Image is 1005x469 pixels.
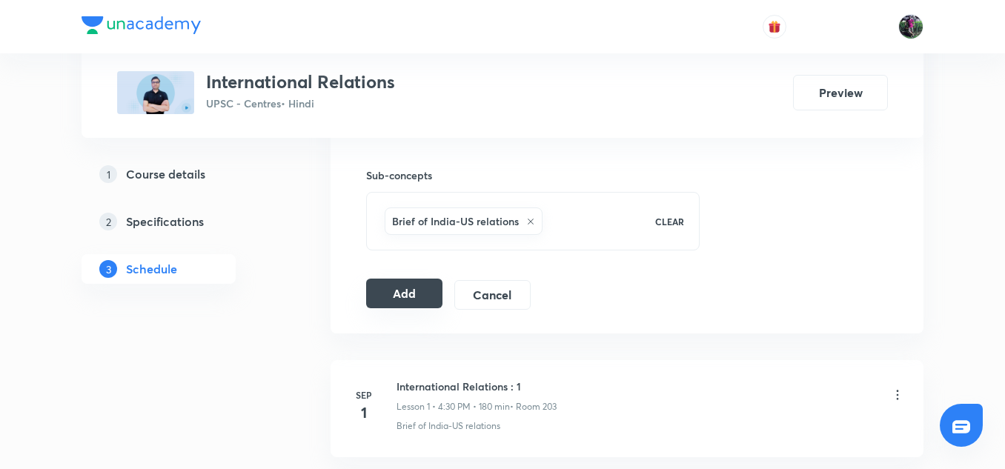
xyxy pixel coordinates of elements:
p: Lesson 1 • 4:30 PM • 180 min [397,400,510,413]
h6: Brief of India-US relations [392,213,519,229]
p: Brief of India-US relations [397,419,500,433]
h4: 1 [349,402,379,424]
p: 3 [99,260,117,278]
img: 0103ba5d0c8b4cb7a57e1f9195486e1f.jpg [117,71,194,114]
button: avatar [763,15,786,39]
img: avatar [768,20,781,33]
button: Cancel [454,280,531,310]
img: Ravishekhar Kumar [898,14,923,39]
h6: International Relations : 1 [397,379,557,394]
p: 1 [99,165,117,183]
h5: Schedule [126,260,177,278]
p: • Room 203 [510,400,557,413]
p: UPSC - Centres • Hindi [206,96,395,111]
a: 2Specifications [82,207,283,236]
p: 2 [99,213,117,230]
h6: Sep [349,388,379,402]
h3: International Relations [206,71,395,93]
p: CLEAR [655,215,684,228]
h6: Sub-concepts [366,167,700,183]
h5: Specifications [126,213,204,230]
button: Add [366,279,442,308]
a: 1Course details [82,159,283,189]
a: Company Logo [82,16,201,38]
img: Company Logo [82,16,201,34]
h5: Course details [126,165,205,183]
button: Preview [793,75,888,110]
